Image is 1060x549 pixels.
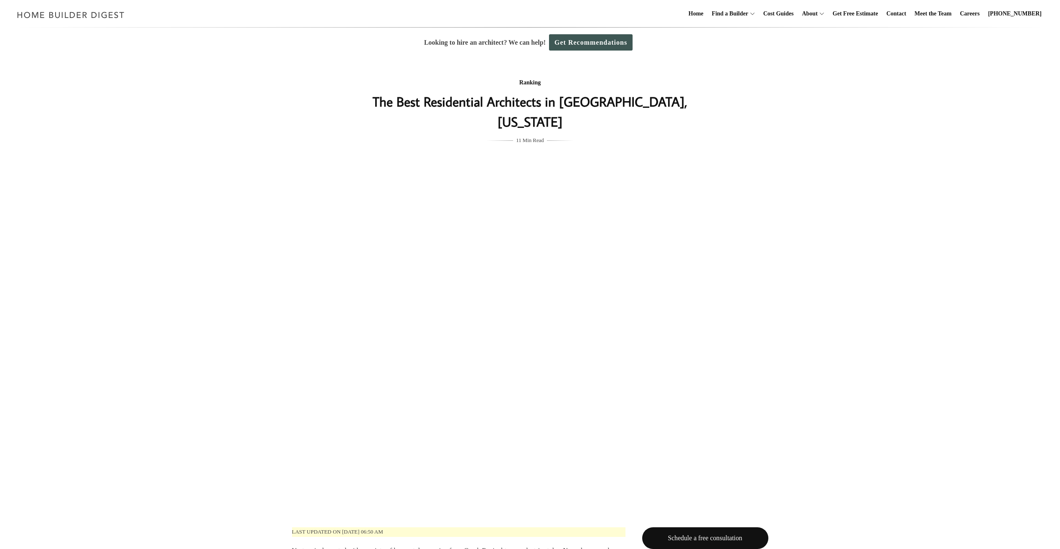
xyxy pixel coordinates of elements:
a: Get Recommendations [549,34,633,51]
a: Cost Guides [760,0,797,27]
p: Last updated on [DATE] 06:50 am [292,527,625,537]
a: Home [685,0,707,27]
a: About [798,0,817,27]
img: Home Builder Digest [13,7,128,23]
a: Careers [957,0,983,27]
a: Get Free Estimate [829,0,882,27]
a: Find a Builder [709,0,748,27]
a: [PHONE_NUMBER] [985,0,1045,27]
a: Contact [883,0,909,27]
a: Meet the Team [911,0,955,27]
a: Ranking [519,79,541,86]
span: 11 Min Read [516,136,544,145]
h1: The Best Residential Architects in [GEOGRAPHIC_DATA], [US_STATE] [364,91,697,132]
